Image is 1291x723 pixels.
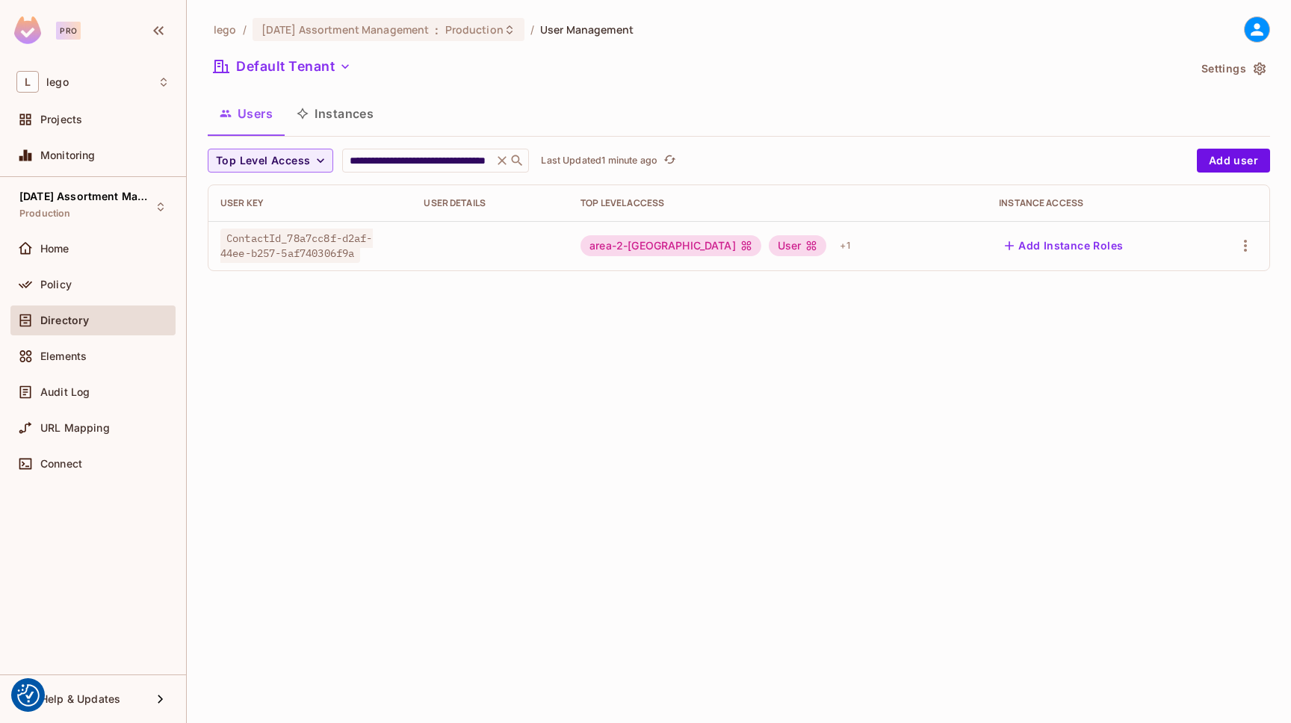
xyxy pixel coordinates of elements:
span: Elements [40,350,87,362]
button: refresh [660,152,678,170]
span: Directory [40,314,89,326]
span: User Management [540,22,634,37]
span: Monitoring [40,149,96,161]
span: Click to refresh data [657,152,678,170]
span: Policy [40,279,72,291]
span: : [434,24,439,36]
span: [DATE] Assortment Management [261,22,430,37]
span: Help & Updates [40,693,120,705]
button: Users [208,95,285,132]
li: / [243,22,247,37]
span: the active workspace [214,22,237,37]
img: SReyMgAAAABJRU5ErkJggg== [14,16,41,44]
button: Instances [285,95,386,132]
div: Pro [56,22,81,40]
span: L [16,71,39,93]
span: [DATE] Assortment Management [19,190,154,202]
div: User [769,235,827,256]
div: User Details [424,197,557,209]
div: User Key [220,197,400,209]
button: Add user [1197,149,1270,173]
p: Last Updated 1 minute ago [541,155,657,167]
span: Production [19,208,71,220]
span: Connect [40,458,82,470]
span: Top Level Access [216,152,310,170]
button: Default Tenant [208,55,357,78]
span: refresh [663,153,676,168]
img: Revisit consent button [17,684,40,707]
span: Production [445,22,504,37]
button: Consent Preferences [17,684,40,707]
span: URL Mapping [40,422,110,434]
span: Home [40,243,69,255]
span: ContactId_78a7cc8f-d2af-44ee-b257-5af740306f9a [220,229,373,263]
button: Add Instance Roles [999,234,1129,258]
div: Instance Access [999,197,1190,209]
li: / [530,22,534,37]
div: Top Level Access [581,197,975,209]
button: Top Level Access [208,149,333,173]
div: area-2-[GEOGRAPHIC_DATA] [581,235,761,256]
div: + 1 [834,234,855,258]
span: Audit Log [40,386,90,398]
span: Projects [40,114,82,125]
span: Workspace: lego [46,76,69,88]
button: Settings [1195,57,1270,81]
